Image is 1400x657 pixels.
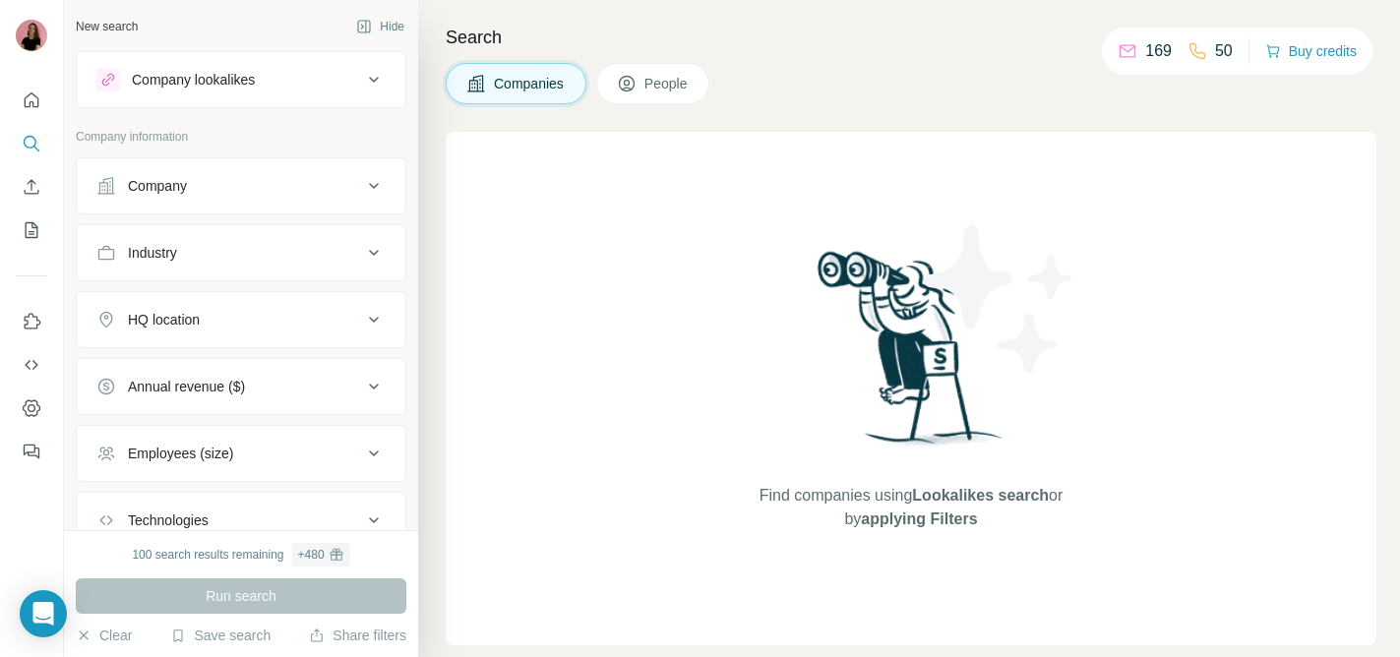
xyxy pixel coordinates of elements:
div: 100 search results remaining [132,543,349,567]
button: Search [16,126,47,161]
button: Company [77,162,405,209]
button: Company lookalikes [77,56,405,103]
div: Technologies [128,510,209,530]
button: Save search [170,626,271,645]
button: Clear [76,626,132,645]
button: Hide [342,12,418,41]
button: Feedback [16,434,47,469]
button: HQ location [77,296,405,343]
button: Use Surfe API [16,347,47,383]
button: My lists [16,212,47,248]
img: Surfe Illustration - Woman searching with binoculars [809,246,1013,465]
span: People [644,74,690,93]
div: Employees (size) [128,444,233,463]
button: Dashboard [16,390,47,426]
img: Surfe Illustration - Stars [911,210,1088,388]
div: Open Intercom Messenger [20,590,67,637]
button: Use Surfe on LinkedIn [16,304,47,339]
div: Company [128,176,187,196]
button: Technologies [77,497,405,544]
div: Company lookalikes [132,70,255,90]
img: Avatar [16,20,47,51]
h4: Search [446,24,1376,51]
span: applying Filters [861,510,977,527]
button: Share filters [309,626,406,645]
div: HQ location [128,310,200,329]
button: Enrich CSV [16,169,47,205]
p: 50 [1215,39,1233,63]
p: Company information [76,128,406,146]
button: Buy credits [1265,37,1357,65]
span: Lookalikes search [912,487,1049,504]
span: Find companies using or by [754,484,1068,531]
div: Industry [128,243,177,263]
div: Annual revenue ($) [128,377,245,396]
div: + 480 [298,546,325,564]
span: Companies [494,74,566,93]
button: Annual revenue ($) [77,363,405,410]
p: 169 [1145,39,1172,63]
button: Employees (size) [77,430,405,477]
button: Industry [77,229,405,276]
div: New search [76,18,138,35]
button: Quick start [16,83,47,118]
